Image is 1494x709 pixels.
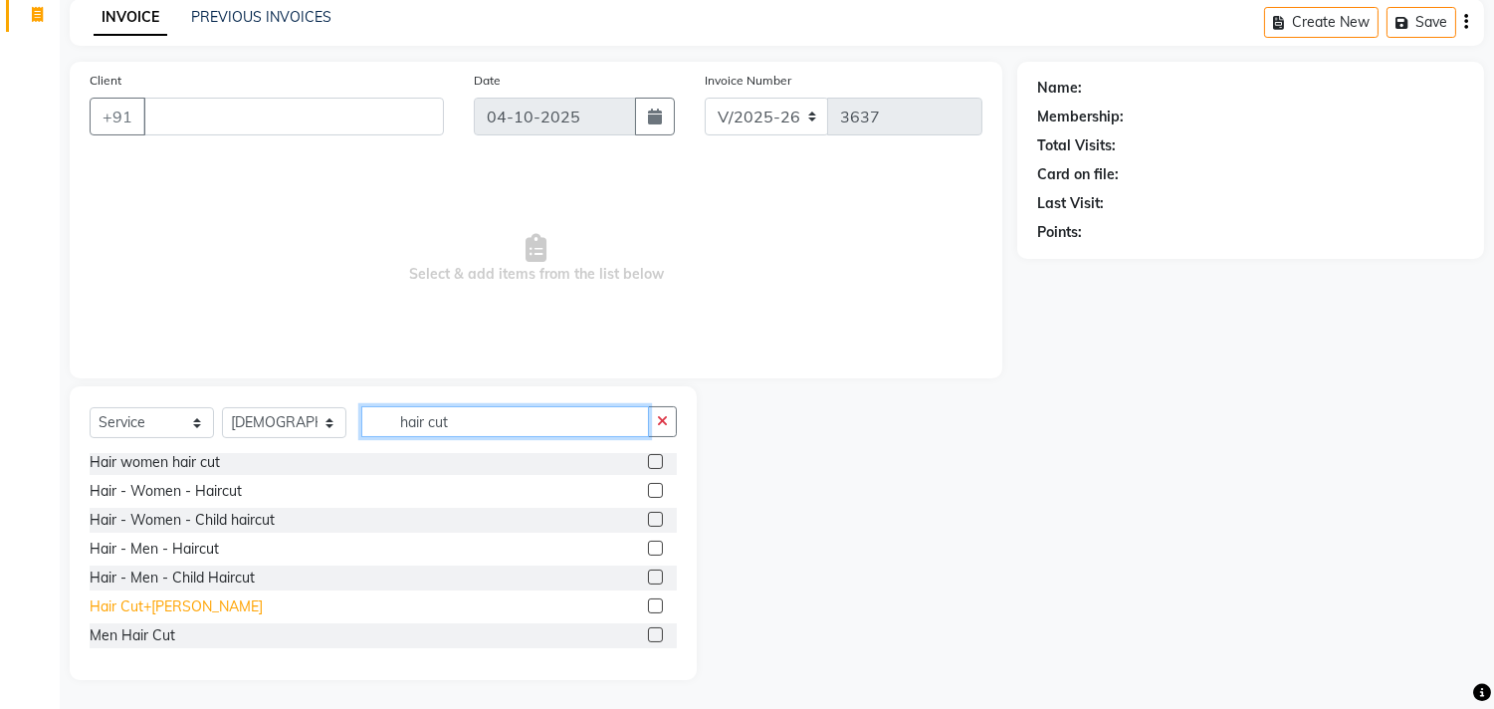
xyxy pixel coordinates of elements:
[90,568,255,589] div: Hair - Men - Child Haircut
[1037,222,1082,243] div: Points:
[90,481,242,502] div: Hair - Women - Haircut
[90,159,982,358] span: Select & add items from the list below
[90,596,263,617] div: Hair Cut+[PERSON_NAME]
[90,625,175,646] div: Men Hair Cut
[143,98,444,135] input: Search by Name/Mobile/Email/Code
[90,98,145,135] button: +91
[90,510,275,531] div: Hair - Women - Child haircut
[191,8,331,26] a: PREVIOUS INVOICES
[1037,107,1124,127] div: Membership:
[705,72,791,90] label: Invoice Number
[1037,78,1082,99] div: Name:
[1037,193,1104,214] div: Last Visit:
[1264,7,1379,38] button: Create New
[1387,7,1456,38] button: Save
[90,539,219,560] div: Hair - Men - Haircut
[474,72,501,90] label: Date
[1037,164,1119,185] div: Card on file:
[1037,135,1116,156] div: Total Visits:
[90,452,220,473] div: Hair women hair cut
[90,72,121,90] label: Client
[361,406,649,437] input: Search or Scan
